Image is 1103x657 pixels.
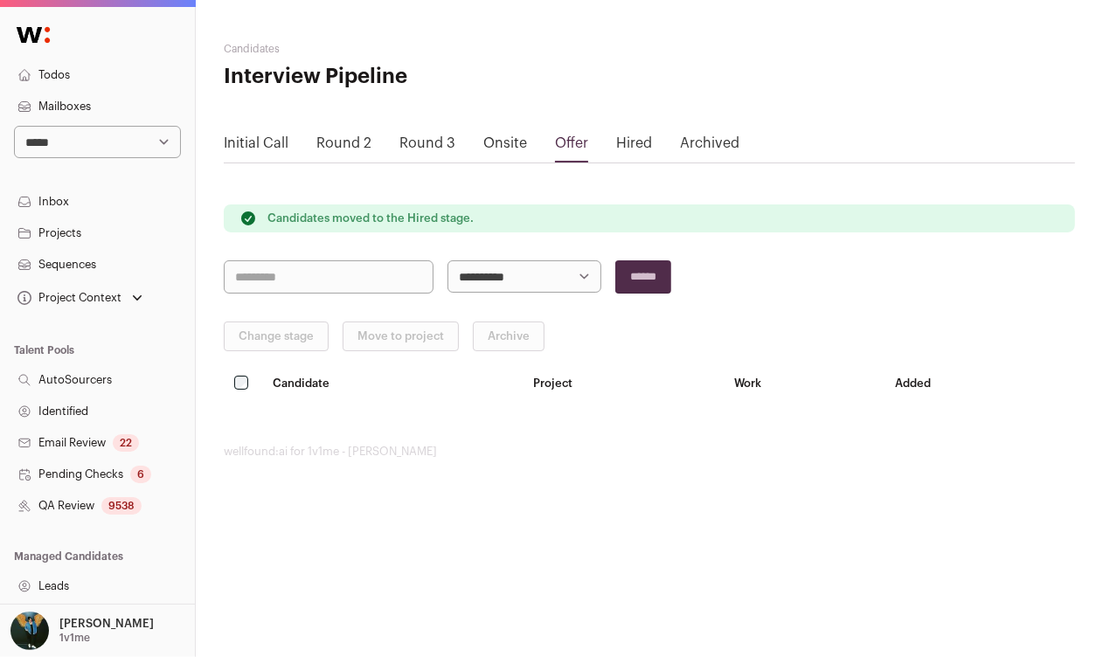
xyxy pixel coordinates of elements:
[14,291,121,305] div: Project Context
[262,365,523,403] th: Candidate
[316,136,371,150] a: Round 2
[14,286,146,310] button: Open dropdown
[10,612,49,650] img: 12031951-medium_jpg
[113,434,139,452] div: 22
[7,17,59,52] img: Wellfound
[59,631,90,645] p: 1v1me
[224,445,1075,459] footer: wellfound:ai for 1v1me - [PERSON_NAME]
[224,136,288,150] a: Initial Call
[725,365,885,403] th: Work
[224,63,508,91] h1: Interview Pipeline
[680,136,739,150] a: Archived
[101,497,142,515] div: 9538
[7,612,157,650] button: Open dropdown
[130,466,151,483] div: 6
[616,136,652,150] a: Hired
[885,365,1075,403] th: Added
[224,42,508,56] h2: Candidates
[267,211,474,225] p: Candidates moved to the Hired stage.
[399,136,455,150] a: Round 3
[555,136,588,150] a: Offer
[59,617,154,631] p: [PERSON_NAME]
[523,365,725,403] th: Project
[483,136,527,150] a: Onsite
